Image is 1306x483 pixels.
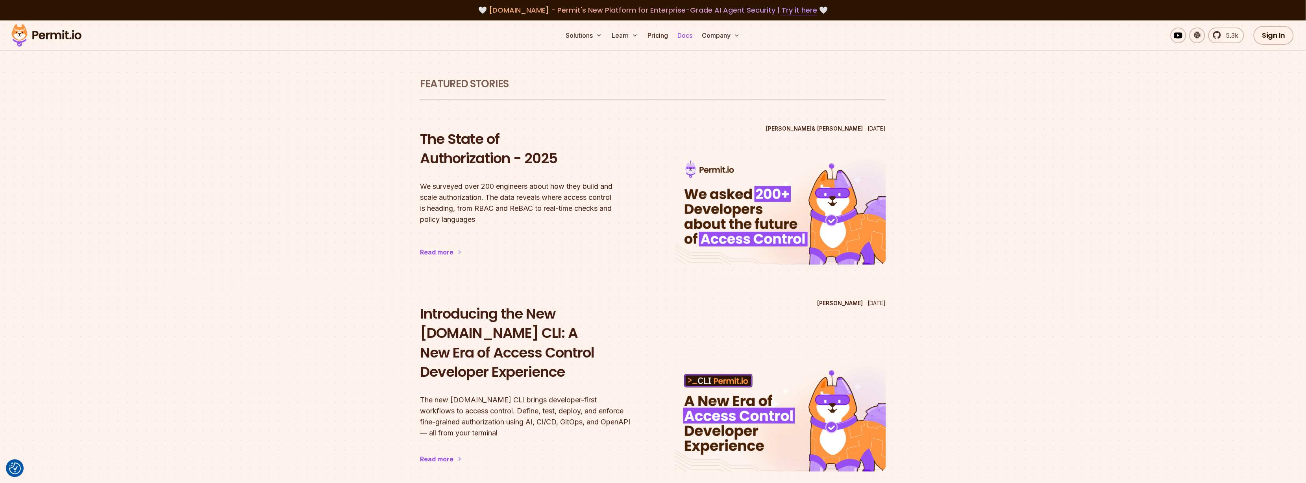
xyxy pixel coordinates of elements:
[868,300,886,306] time: [DATE]
[420,304,631,382] h2: Introducing the New [DOMAIN_NAME] CLI: A New Era of Access Control Developer Experience
[675,361,886,472] img: Introducing the New Permit.io CLI: A New Era of Access Control Developer Experience
[9,463,21,474] img: Revisit consent button
[782,5,817,15] a: Try it here
[1222,31,1239,40] span: 5.3k
[674,28,696,43] a: Docs
[19,5,1287,16] div: 🤍 🤍
[420,247,453,257] div: Read more
[420,122,886,280] a: The State of Authorization - 2025[PERSON_NAME]& [PERSON_NAME][DATE]The State of Authorization - 2...
[609,28,641,43] button: Learn
[8,22,85,49] img: Permit logo
[562,28,605,43] button: Solutions
[9,463,21,474] button: Consent Preferences
[766,125,863,133] p: [PERSON_NAME] & [PERSON_NAME]
[1208,28,1244,43] a: 5.3k
[1254,26,1294,45] a: Sign In
[420,454,453,464] div: Read more
[420,129,631,168] h2: The State of Authorization - 2025
[420,395,631,439] p: The new [DOMAIN_NAME] CLI brings developer-first workflows to access control. Define, test, deplo...
[699,28,743,43] button: Company
[489,5,817,15] span: [DOMAIN_NAME] - Permit's New Platform for Enterprise-Grade AI Agent Security |
[675,155,886,265] img: The State of Authorization - 2025
[420,181,631,225] p: We surveyed over 200 engineers about how they build and scale authorization. The data reveals whe...
[868,125,886,132] time: [DATE]
[817,299,863,307] p: [PERSON_NAME]
[420,77,886,91] h1: Featured Stories
[644,28,671,43] a: Pricing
